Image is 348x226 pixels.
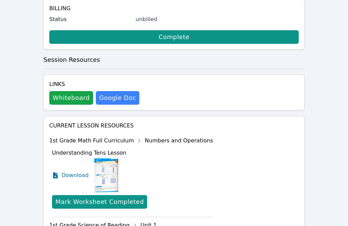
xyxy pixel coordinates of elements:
h3: Session Resources [43,55,304,65]
img: Understanding Tens Lesson [94,159,118,193]
button: Whiteboard [49,91,93,105]
h4: Links [49,81,139,89]
label: Status [49,16,132,24]
h4: Billing [49,5,299,13]
button: Mark Worksheet Completed [52,195,147,209]
div: Mark Worksheet Completed [55,197,144,207]
a: Download [52,159,89,193]
div: 1st Grade Math Full Curriculum Numbers and Operations [49,136,213,146]
h4: Current Lesson Resources [49,122,299,130]
a: Google Doc [96,91,139,105]
span: Understanding Tens Lesson [52,150,126,156]
div: unbilled [136,16,299,24]
span: Download [62,172,89,180]
a: Complete [49,31,299,44]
